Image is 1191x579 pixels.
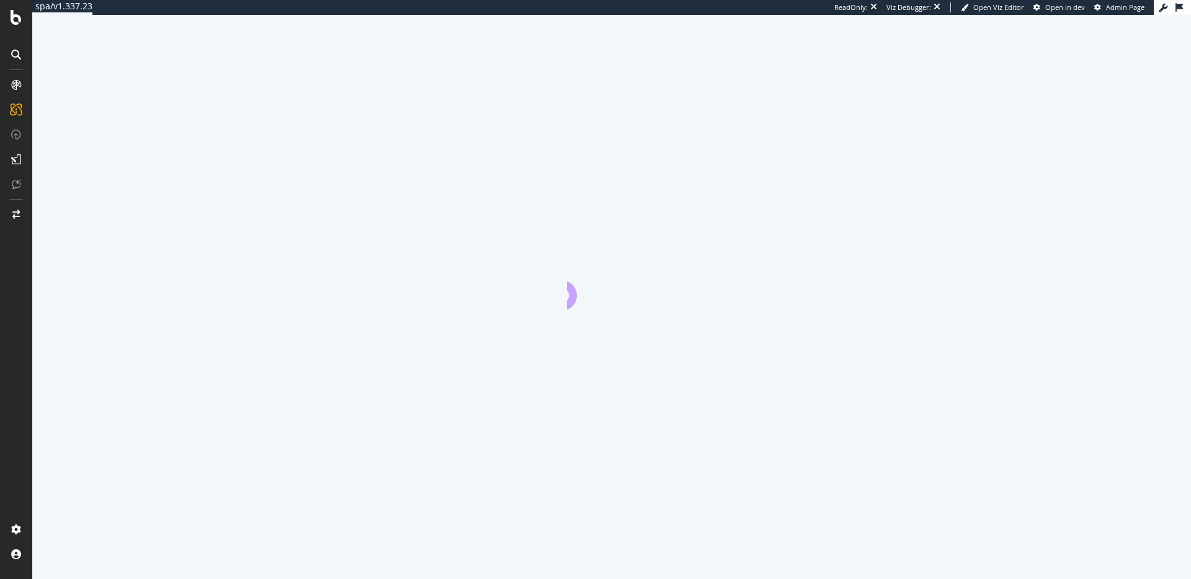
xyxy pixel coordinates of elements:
[1045,2,1085,12] span: Open in dev
[567,265,656,309] div: animation
[834,2,868,12] div: ReadOnly:
[1033,2,1085,12] a: Open in dev
[961,2,1024,12] a: Open Viz Editor
[1094,2,1144,12] a: Admin Page
[1106,2,1144,12] span: Admin Page
[973,2,1024,12] span: Open Viz Editor
[886,2,931,12] div: Viz Debugger:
